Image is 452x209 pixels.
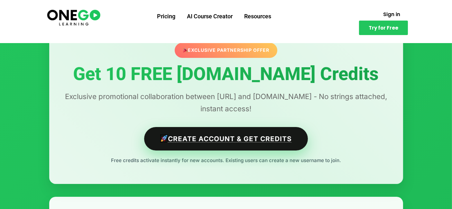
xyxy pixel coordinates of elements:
img: 🚀 [161,135,168,142]
div: Exclusive Partnership Offer [175,43,277,58]
a: Sign in [375,8,408,21]
p: Free credits activate instantly for new accounts. Existing users can create a new username to join. [62,156,390,165]
a: Create Account & Get Credits [144,127,308,150]
a: Resources [238,8,277,25]
a: Try for Free [359,21,408,35]
a: AI Course Creator [181,8,238,25]
a: Pricing [151,8,181,25]
p: Exclusive promotional collaboration between [URL] and [DOMAIN_NAME] - No strings attached, instan... [62,90,390,115]
h1: Get 10 FREE [DOMAIN_NAME] Credits [62,64,390,84]
span: Sign in [383,12,400,17]
span: Try for Free [369,25,398,30]
img: 🎉 [183,48,188,52]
